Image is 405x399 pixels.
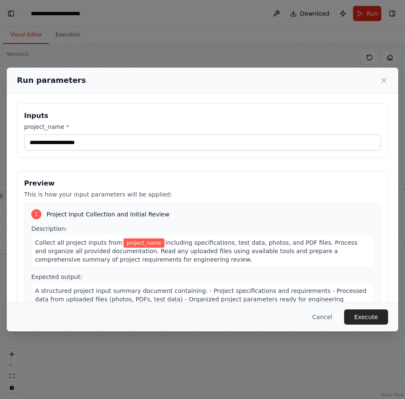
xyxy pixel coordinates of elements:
span: Variable: project_name [123,238,165,248]
h3: Preview [24,178,381,189]
h3: Inputs [24,111,381,121]
span: Description: [31,225,67,232]
label: project_name [24,123,381,131]
span: Project Input Collection and Initial Review [47,210,170,219]
span: Expected output: [31,273,82,280]
button: Cancel [306,309,339,325]
h2: Run parameters [17,74,86,86]
div: 1 [31,209,41,219]
button: Execute [344,309,388,325]
p: This is how your input parameters will be applied: [24,190,381,199]
span: Collect all project inputs from [35,239,123,246]
span: including specifications, test data, photos, and PDF files. Process and organize all provided doc... [35,239,357,263]
span: A structured project input summary document containing: - Project specifications and requirements... [35,287,367,311]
